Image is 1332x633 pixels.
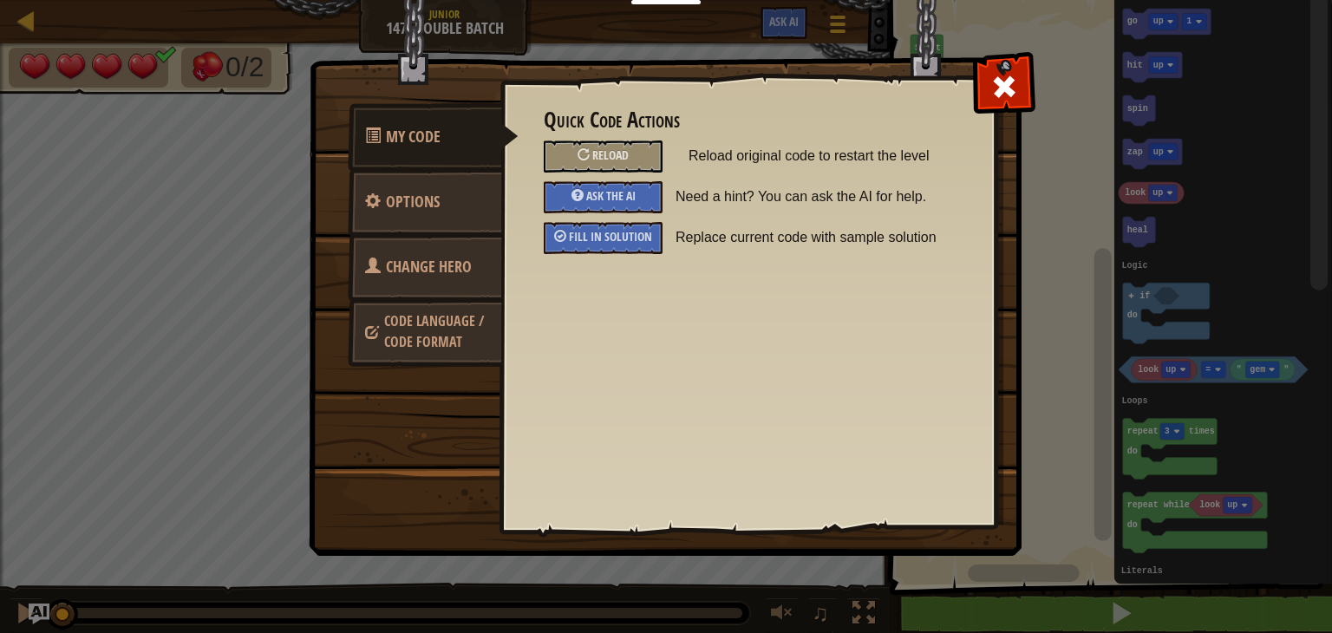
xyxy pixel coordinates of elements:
[348,103,519,171] a: My Code
[386,256,472,277] span: Choose hero, language
[386,126,441,147] span: Quick Code Actions
[676,222,965,253] span: Replace current code with sample solution
[689,140,952,172] span: Reload original code to restart the level
[569,228,652,245] span: Fill in solution
[386,191,440,212] span: Configure settings
[544,140,663,173] div: Reload original code to restart the level
[348,168,502,236] a: Options
[586,187,636,204] span: Ask the AI
[592,147,629,163] span: Reload
[384,311,484,351] span: Choose hero, language
[544,222,663,254] div: Fill in solution
[676,181,965,212] span: Need a hint? You can ask the AI for help.
[544,108,952,132] h3: Quick Code Actions
[544,181,663,213] div: Ask the AI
